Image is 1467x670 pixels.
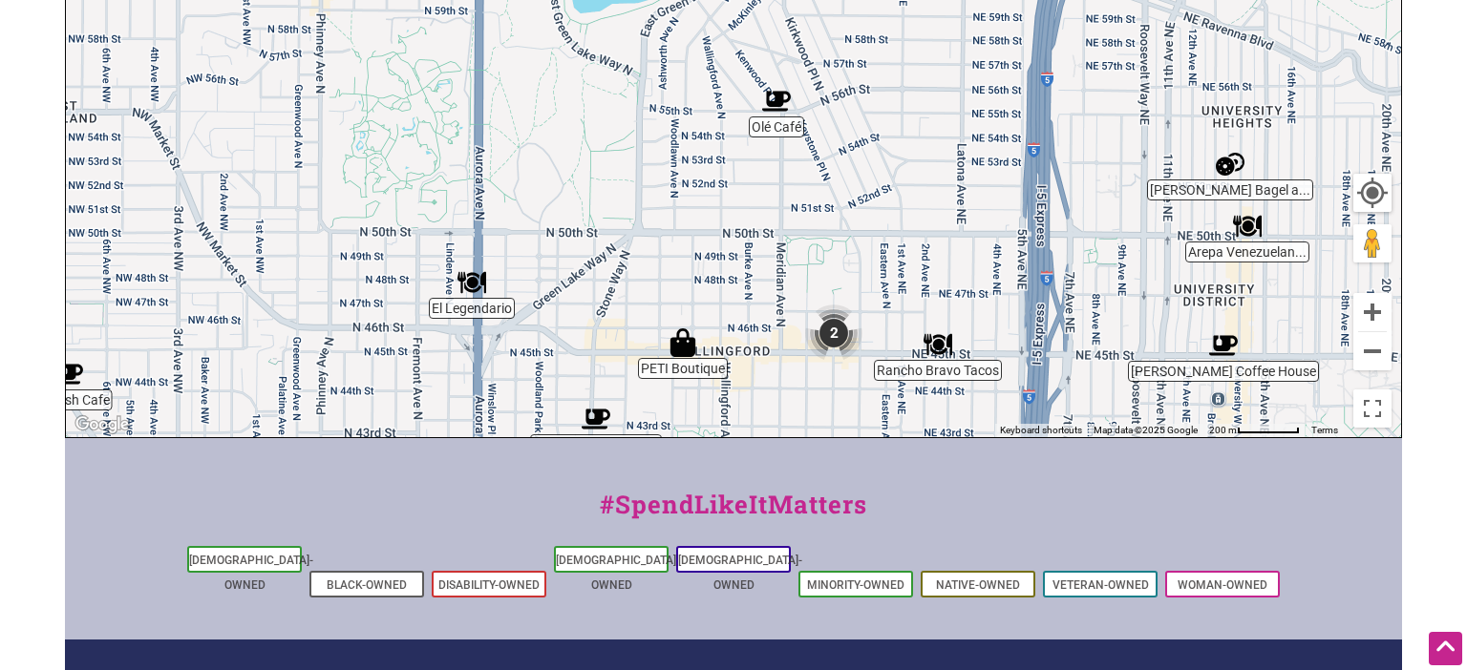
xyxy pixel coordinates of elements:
div: The Dish Cafe [47,352,91,396]
div: Olé Café [755,79,798,123]
button: Your Location [1353,174,1392,212]
a: [DEMOGRAPHIC_DATA]-Owned [678,554,802,592]
div: 2 [797,297,870,369]
div: Scroll Back to Top [1429,632,1462,665]
img: Google [71,412,134,437]
div: PETI Boutique [661,321,705,365]
div: #SpendLikeItMatters [65,486,1402,542]
a: Terms [1311,425,1338,435]
button: Keyboard shortcuts [1000,424,1082,437]
div: Leon Coffee House [1201,324,1245,367]
div: Rancho Bravo Tacos [916,323,960,366]
a: Black-Owned [327,578,407,592]
a: Veteran-Owned [1052,578,1149,592]
button: Toggle fullscreen view [1351,387,1393,429]
a: Woman-Owned [1178,578,1267,592]
div: Arepa Venezuelan Kitchen [1225,204,1269,248]
a: [DEMOGRAPHIC_DATA]-Owned [556,554,680,592]
a: Open this area in Google Maps (opens a new window) [71,412,134,437]
span: 200 m [1209,425,1237,435]
button: Zoom out [1353,332,1392,370]
button: Map Scale: 200 m per 62 pixels [1203,424,1306,437]
button: Zoom in [1353,293,1392,331]
div: Westman's Bagel and Coffee [1208,142,1252,186]
a: Minority-Owned [807,578,904,592]
div: El Legendario [450,261,494,304]
a: Disability-Owned [438,578,540,592]
a: Native-Owned [936,578,1020,592]
span: Map data ©2025 Google [1094,425,1198,435]
div: Friday Afternoon Tea [574,397,618,441]
button: Drag Pegman onto the map to open Street View [1353,224,1392,262]
a: [DEMOGRAPHIC_DATA]-Owned [189,554,313,592]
